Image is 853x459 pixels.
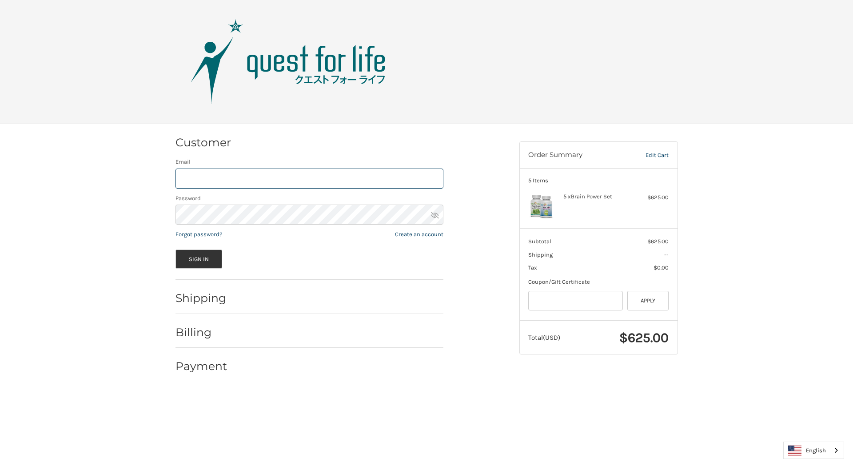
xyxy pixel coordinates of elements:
h2: Billing [175,326,227,339]
span: Tax [528,264,537,271]
span: -- [664,251,669,258]
span: $625.00 [619,330,669,346]
span: $625.00 [647,238,669,245]
button: Apply [627,291,669,311]
span: Total (USD) [528,334,560,342]
h2: Customer [175,136,231,149]
img: Quest Group [177,17,399,106]
input: Gift Certificate or Coupon Code [528,291,623,311]
h3: 5 Items [528,177,669,184]
h2: Payment [175,359,227,373]
aside: Language selected: English [783,442,844,459]
div: Language [783,442,844,459]
h2: Shipping [175,291,227,305]
button: Sign In [175,250,223,269]
a: English [784,442,844,459]
span: Subtotal [528,238,551,245]
div: $625.00 [634,193,669,202]
label: Password [175,194,443,203]
h4: 5 x Brain Power Set [563,193,631,200]
span: $0.00 [654,264,669,271]
a: Create an account [395,231,443,238]
h3: Order Summary [528,151,627,160]
span: Shipping [528,251,553,258]
label: Email [175,157,443,166]
a: Edit Cart [627,151,669,160]
a: Forgot password? [175,231,222,238]
div: Coupon/Gift Certificate [528,278,669,286]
